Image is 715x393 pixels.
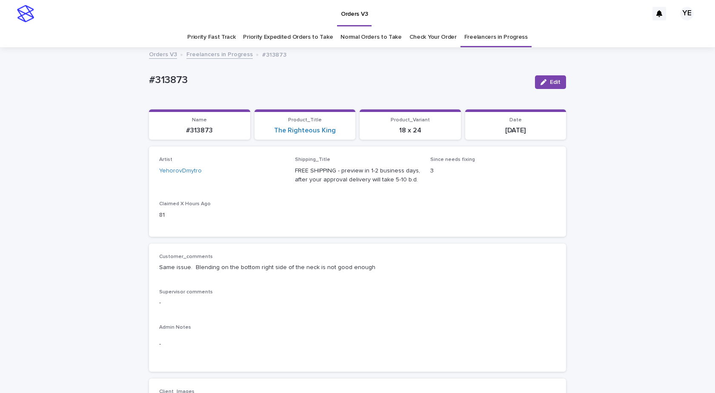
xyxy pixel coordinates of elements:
[186,49,253,59] a: Freelancers in Progress
[262,49,286,59] p: #313873
[149,74,528,86] p: #313873
[295,166,420,184] p: FREE SHIPPING - preview in 1-2 business days, after your approval delivery will take 5-10 b.d.
[159,166,202,175] a: YehorovDmytro
[159,325,191,330] span: Admin Notes
[509,118,522,123] span: Date
[470,126,561,135] p: [DATE]
[430,166,556,175] p: 3
[295,157,330,162] span: Shipping_Title
[159,290,213,295] span: Supervisor comments
[159,254,213,259] span: Customer_comments
[535,75,566,89] button: Edit
[187,27,235,47] a: Priority Fast Track
[149,49,177,59] a: Orders V3
[159,263,556,272] p: Same issue. Blending on the bottom right side of the neck is not good enough
[159,340,556,349] p: -
[391,118,430,123] span: Product_Variant
[274,126,336,135] a: The Righteous King
[192,118,207,123] span: Name
[154,126,245,135] p: #313873
[680,7,694,20] div: YE
[550,79,561,85] span: Edit
[159,157,172,162] span: Artist
[17,5,34,22] img: stacker-logo-s-only.png
[365,126,456,135] p: 18 x 24
[243,27,333,47] a: Priority Expedited Orders to Take
[340,27,402,47] a: Normal Orders to Take
[159,298,556,307] p: -
[464,27,528,47] a: Freelancers in Progress
[430,157,475,162] span: Since needs fixing
[159,201,211,207] span: Claimed X Hours Ago
[409,27,457,47] a: Check Your Order
[288,118,322,123] span: Product_Title
[159,211,285,220] p: 81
